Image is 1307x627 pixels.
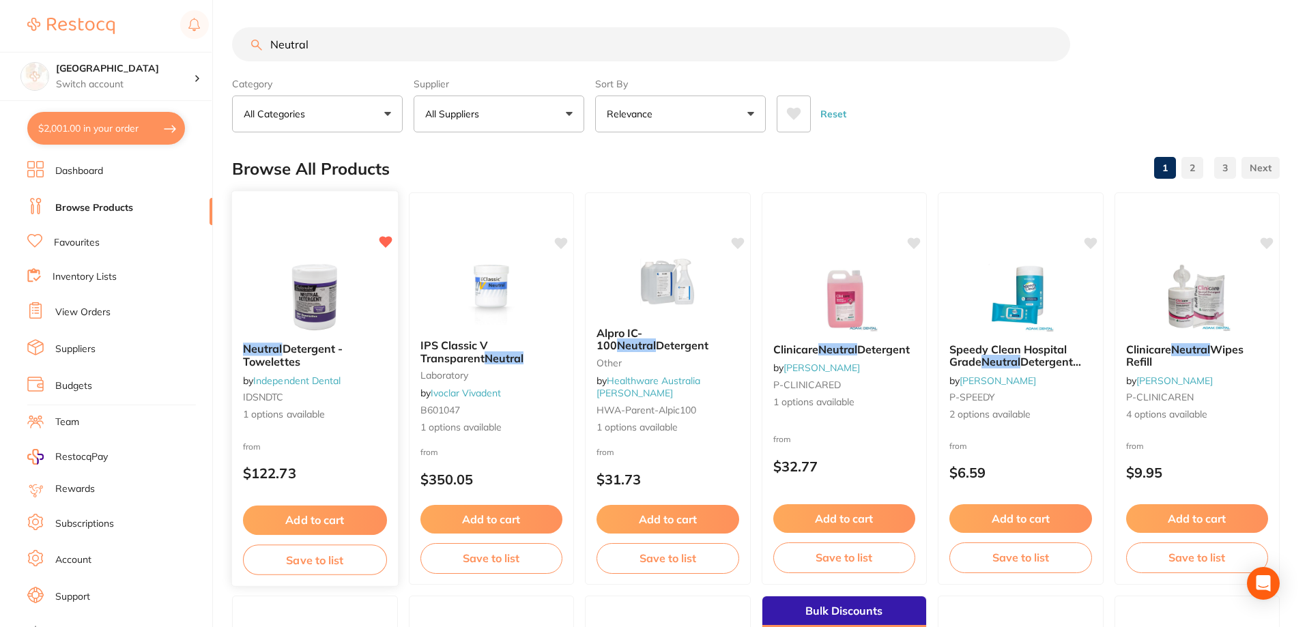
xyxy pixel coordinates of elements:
button: Reset [816,96,850,132]
span: 1 options available [597,421,739,435]
p: $122.73 [243,465,387,481]
a: Favourites [54,236,100,250]
p: Switch account [56,78,194,91]
h2: Browse All Products [232,160,390,179]
button: Save to list [773,542,916,572]
img: Neutral Detergent - Towelettes [270,263,360,332]
button: All Categories [232,96,403,132]
img: Alpro IC-100 Neutral Detergent [623,248,712,316]
span: P-CLINICARED [773,379,841,391]
label: Supplier [414,78,584,90]
span: from [1126,441,1144,451]
a: [PERSON_NAME] [784,362,860,374]
button: Add to cart [243,506,387,535]
b: Neutral Detergent - Towelettes [243,342,387,368]
small: laboratory [420,370,563,381]
span: from [949,441,967,451]
span: Clinicare [1126,342,1171,356]
small: other [597,358,739,368]
a: Subscriptions [55,517,114,531]
span: IPS Classic V Transparent [420,338,488,364]
button: Save to list [243,544,387,575]
span: by [420,387,501,399]
a: Restocq Logo [27,10,115,42]
p: Relevance [607,107,658,121]
span: 2 options available [949,408,1092,422]
img: RestocqPay [27,449,44,465]
button: Add to cart [420,505,563,534]
img: Speedy Clean Hospital Grade Neutral Detergent Wipes [976,264,1065,332]
p: All Categories [244,107,311,121]
p: $9.95 [1126,465,1269,480]
em: Neutral [243,342,283,355]
span: 1 options available [773,396,916,409]
span: Detergent [857,342,910,356]
em: Neutral [1171,342,1210,356]
a: Healthware Australia [PERSON_NAME] [597,375,700,399]
img: Restocq Logo [27,18,115,34]
a: Account [55,553,91,567]
b: Speedy Clean Hospital Grade Neutral Detergent Wipes [949,343,1092,368]
span: Detergent [656,338,708,352]
a: Rewards [55,482,95,496]
span: Detergent - Towelettes [243,342,343,368]
span: IDSNDTC [243,391,284,403]
button: Add to cart [949,504,1092,533]
button: Add to cart [597,505,739,534]
em: Neutral [981,355,1020,368]
div: Open Intercom Messenger [1247,567,1280,600]
a: [PERSON_NAME] [960,375,1036,387]
em: Neutral [485,351,523,365]
span: Detergent Wipes [949,355,1081,381]
a: RestocqPay [27,449,108,465]
span: Wipes Refill [1126,342,1244,368]
b: Alpro IC-100 Neutral Detergent [597,327,739,352]
a: Ivoclar Vivadent [431,387,501,399]
p: $6.59 [949,465,1092,480]
a: Budgets [55,379,92,393]
input: Search Products [232,27,1070,61]
a: Team [55,415,79,429]
button: Save to list [597,543,739,573]
p: $32.77 [773,458,916,474]
a: Dashboard [55,164,103,178]
span: Alpro IC-100 [597,326,642,352]
button: Add to cart [1126,504,1269,533]
span: by [243,374,341,386]
p: $31.73 [597,471,739,487]
span: Speedy Clean Hospital Grade [949,342,1067,368]
span: from [243,441,261,451]
img: Clinicare Neutral Detergent [800,264,889,332]
a: Support [55,590,90,604]
a: Browse Products [55,201,133,215]
span: 1 options available [243,408,387,422]
span: HWA-parent-alpic100 [597,404,696,416]
h4: Katoomba Dental Centre [56,62,194,76]
p: $350.05 [420,471,563,487]
img: Katoomba Dental Centre [21,63,48,90]
label: Category [232,78,403,90]
span: by [773,362,860,374]
b: IPS Classic V Transparent Neutral [420,339,563,364]
span: by [1126,375,1213,387]
a: 2 [1181,154,1203,181]
a: Independent Dental [253,374,341,386]
a: 1 [1154,154,1176,181]
a: Inventory Lists [53,270,117,284]
span: from [597,447,614,457]
button: Save to list [949,542,1092,572]
em: Neutral [617,338,656,352]
b: Clinicare Neutral Wipes Refill [1126,343,1269,368]
button: $2,001.00 in your order [27,112,185,145]
span: RestocqPay [55,450,108,464]
span: Clinicare [773,342,818,356]
button: Save to list [420,543,563,573]
span: from [420,447,438,457]
span: 4 options available [1126,408,1269,422]
img: Clinicare Neutral Wipes Refill [1153,264,1241,332]
span: by [949,375,1036,387]
p: All Suppliers [425,107,485,121]
span: P-CLINICAREN [1126,391,1194,403]
span: B601047 [420,404,460,416]
img: IPS Classic V Transparent Neutral [447,260,536,328]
